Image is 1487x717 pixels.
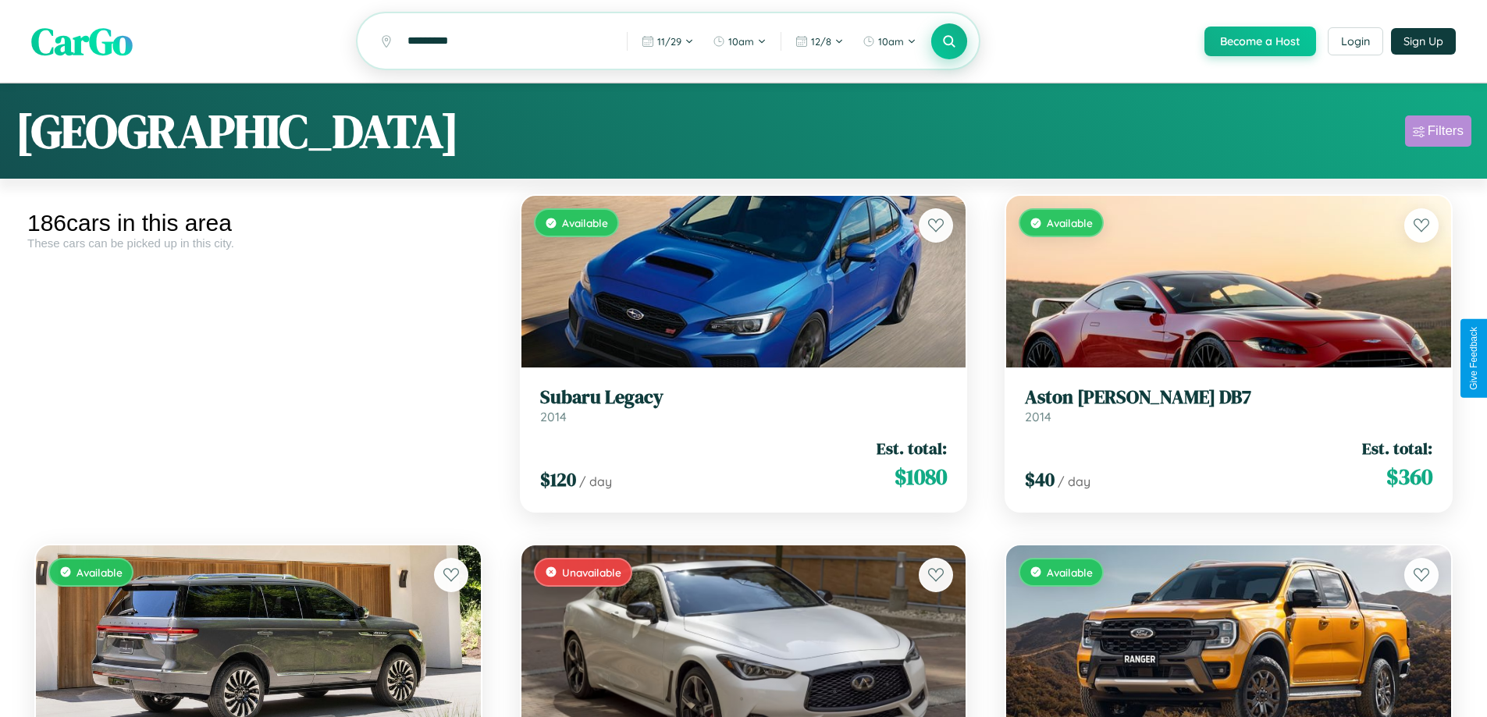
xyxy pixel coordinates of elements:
div: 186 cars in this area [27,210,489,236]
span: / day [1058,474,1090,489]
span: $ 1080 [895,461,947,492]
span: Est. total: [877,437,947,460]
span: Unavailable [562,566,621,579]
div: Give Feedback [1468,327,1479,390]
span: 2014 [1025,409,1051,424]
button: 11/29 [634,29,702,54]
div: These cars can be picked up in this city. [27,236,489,250]
button: 10am [855,29,924,54]
h1: [GEOGRAPHIC_DATA] [16,99,459,163]
a: Subaru Legacy2014 [540,386,948,424]
button: Login [1328,27,1383,55]
span: $ 40 [1025,467,1055,492]
span: / day [579,474,612,489]
span: Available [1047,566,1093,579]
span: CarGo [31,16,133,67]
span: 10am [878,35,904,48]
span: 10am [728,35,754,48]
div: Filters [1428,123,1464,139]
button: 12/8 [788,29,852,54]
button: Filters [1405,115,1471,147]
a: Aston [PERSON_NAME] DB72014 [1025,386,1432,424]
span: 2014 [540,409,567,424]
span: $ 360 [1386,461,1432,492]
span: $ 120 [540,467,576,492]
button: Sign Up [1391,28,1456,55]
button: 10am [705,29,774,54]
span: Available [562,216,608,229]
h3: Subaru Legacy [540,386,948,409]
h3: Aston [PERSON_NAME] DB7 [1025,386,1432,409]
span: Est. total: [1362,437,1432,460]
span: Available [76,566,123,579]
span: 11 / 29 [657,35,681,48]
span: Available [1047,216,1093,229]
button: Become a Host [1204,27,1316,56]
span: 12 / 8 [811,35,831,48]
